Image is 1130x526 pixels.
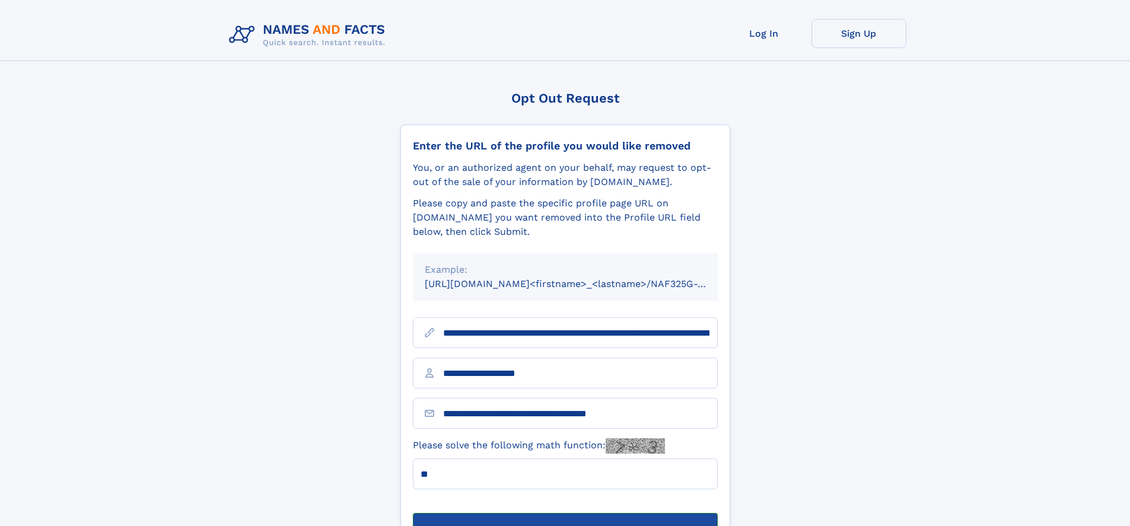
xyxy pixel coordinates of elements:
[811,19,906,48] a: Sign Up
[717,19,811,48] a: Log In
[413,438,665,454] label: Please solve the following math function:
[413,196,718,239] div: Please copy and paste the specific profile page URL on [DOMAIN_NAME] you want removed into the Pr...
[400,91,730,106] div: Opt Out Request
[413,139,718,152] div: Enter the URL of the profile you would like removed
[413,161,718,189] div: You, or an authorized agent on your behalf, may request to opt-out of the sale of your informatio...
[224,19,395,51] img: Logo Names and Facts
[425,263,706,277] div: Example:
[425,278,740,289] small: [URL][DOMAIN_NAME]<firstname>_<lastname>/NAF325G-xxxxxxxx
